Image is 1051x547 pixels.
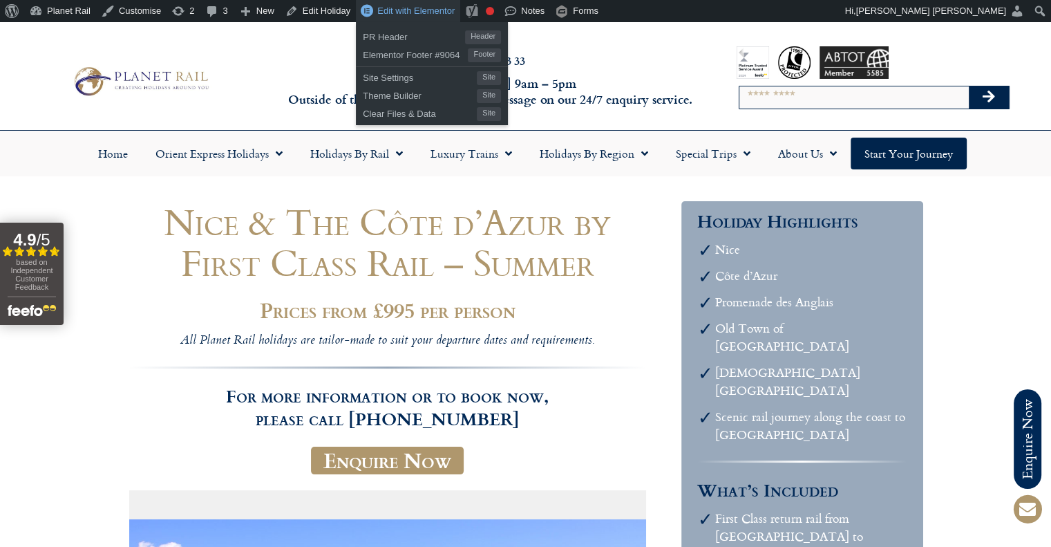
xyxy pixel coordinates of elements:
h3: For more information or to book now, please call [PHONE_NUMBER] [129,367,647,430]
li: Côte d’Azur [715,267,907,285]
li: Promenade des Anglais [715,293,907,311]
a: PR HeaderHeader [356,26,508,44]
li: Nice [715,241,907,259]
span: Footer [468,48,501,62]
a: Clear Files & DataSite [356,103,508,121]
a: Luxury Trains [417,138,526,169]
span: Header [465,30,501,44]
i: All Planet Rail holidays are tailor-made to suit your departure dates and requirements. [180,331,594,351]
div: Focus keyphrase not set [486,7,494,15]
span: Elementor Footer #9064 [363,44,468,62]
a: Holidays by Rail [296,138,417,169]
h3: What’s Included [697,479,907,501]
h2: Prices from £995 per person [129,299,647,322]
span: Site [477,89,501,103]
a: Home [84,138,142,169]
a: Elementor Footer #9064Footer [356,44,508,62]
li: [DEMOGRAPHIC_DATA][GEOGRAPHIC_DATA] [715,364,907,400]
a: Site SettingsSite [356,67,508,85]
h3: Holiday Highlights [697,210,907,232]
nav: Menu [7,138,1044,169]
h6: [DATE] to [DATE] 9am – 5pm Outside of these times please leave a message on our 24/7 enquiry serv... [284,75,697,108]
span: [PERSON_NAME] [PERSON_NAME] [856,6,1006,16]
span: Edit with Elementor [377,6,455,16]
li: Old Town of [GEOGRAPHIC_DATA] [715,319,907,356]
li: Scenic rail journey along the coast to [GEOGRAPHIC_DATA] [715,408,907,445]
span: Site [477,107,501,121]
a: Special Trips [662,138,764,169]
a: Orient Express Holidays [142,138,296,169]
span: Site [477,71,501,85]
span: Clear Files & Data [363,103,477,121]
a: Enquire Now [311,447,464,474]
a: Start your Journey [851,138,967,169]
a: Theme BuilderSite [356,85,508,103]
a: Holidays by Region [526,138,662,169]
button: Search [969,86,1009,109]
span: Theme Builder [363,85,477,103]
span: PR Header [363,26,465,44]
a: About Us [764,138,851,169]
span: Site Settings [363,67,477,85]
img: Planet Rail Train Holidays Logo [68,64,212,99]
h1: Nice & The Côte d’Azur by First Class Rail – Summer [129,201,647,283]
